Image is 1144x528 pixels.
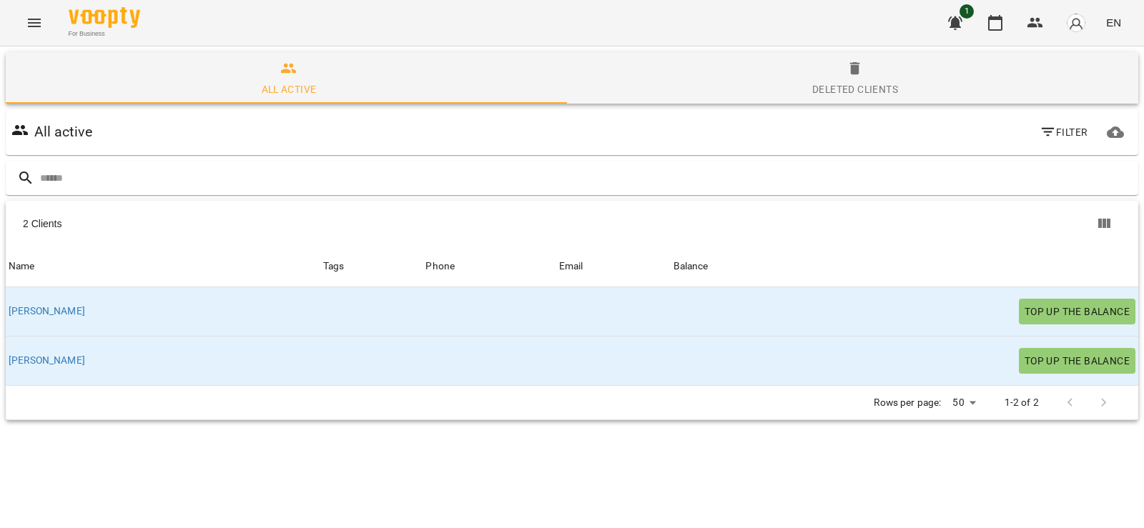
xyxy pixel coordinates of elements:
p: 1-2 of 2 [1005,396,1039,410]
div: 50 [947,392,981,413]
div: Tags [323,258,420,275]
span: EN [1106,15,1121,30]
button: Menu [17,6,51,40]
a: [PERSON_NAME] [9,304,85,319]
div: Sort [425,258,455,275]
img: avatar_s.png [1066,13,1086,33]
button: Filter [1034,119,1093,145]
span: Top up the balance [1025,303,1130,320]
a: [PERSON_NAME] [9,354,85,368]
div: All active [262,81,317,98]
div: Phone [425,258,455,275]
button: Show columns [1087,206,1121,241]
span: Email [559,258,668,275]
button: EN [1100,9,1127,36]
div: Table Toolbar [6,201,1138,246]
h6: All active [34,121,92,143]
button: Top up the balance [1019,299,1135,324]
span: Balance [674,258,1135,275]
div: Deleted clients [812,81,898,98]
button: Top up the balance [1019,348,1135,374]
p: Rows per page: [874,396,941,410]
img: Voopty Logo [69,7,140,28]
div: Sort [9,258,35,275]
span: Phone [425,258,553,275]
div: Sort [674,258,709,275]
span: For Business [69,29,140,39]
span: Top up the balance [1025,352,1130,369]
div: Email [559,258,583,275]
div: 2 Clients [23,216,574,231]
div: Balance [674,258,709,275]
div: Name [9,258,35,275]
span: Filter [1040,124,1088,141]
span: 1 [960,4,974,19]
span: Name [9,258,317,275]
